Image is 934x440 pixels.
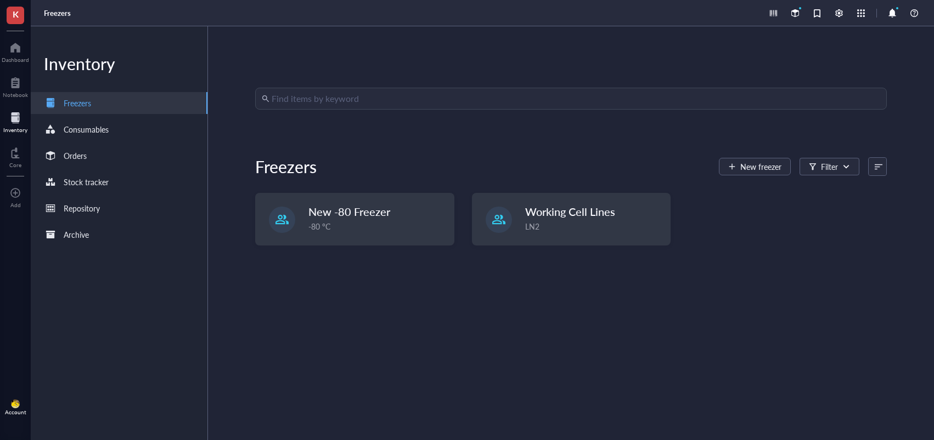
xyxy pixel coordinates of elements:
[9,144,21,168] a: Core
[821,161,838,173] div: Filter
[3,74,28,98] a: Notebook
[9,162,21,168] div: Core
[2,56,29,63] div: Dashboard
[31,224,207,245] a: Archive
[11,399,20,408] img: da48f3c6-a43e-4a2d-aade-5eac0d93827f.jpeg
[308,220,447,232] div: -80 °C
[5,409,26,415] div: Account
[308,204,390,219] span: New -80 Freezer
[525,220,663,232] div: LN2
[31,92,207,114] a: Freezers
[64,150,87,162] div: Orders
[740,162,781,171] span: New freezer
[3,92,28,98] div: Notebook
[31,171,207,193] a: Stock tracker
[64,228,89,241] div: Archive
[255,156,317,178] div: Freezers
[3,127,27,133] div: Inventory
[64,176,109,188] div: Stock tracker
[64,202,100,214] div: Repository
[64,123,109,135] div: Consumables
[719,158,791,175] button: New freezer
[13,7,19,21] span: K
[10,202,21,208] div: Add
[2,39,29,63] a: Dashboard
[31,118,207,140] a: Consumables
[31,53,207,75] div: Inventory
[31,145,207,167] a: Orders
[525,204,615,219] span: Working Cell Lines
[64,97,91,109] div: Freezers
[31,197,207,219] a: Repository
[3,109,27,133] a: Inventory
[44,8,73,18] a: Freezers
